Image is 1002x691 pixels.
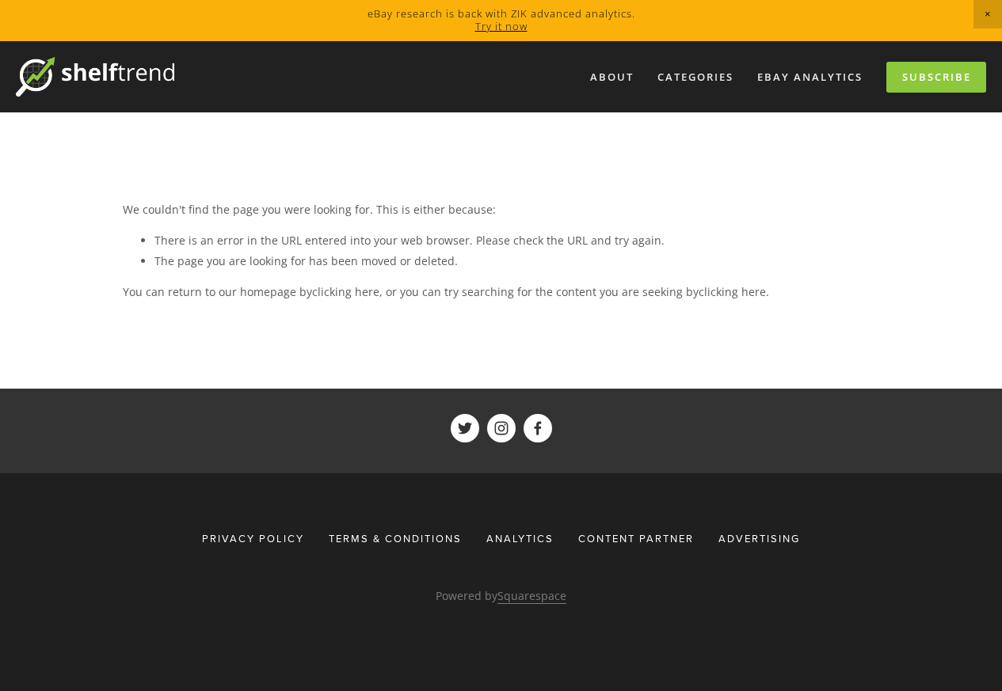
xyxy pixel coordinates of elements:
[568,524,704,552] a: Content Partner
[202,531,304,545] span: Privacy Policy
[524,414,552,442] a: ShelfTrend
[123,586,880,606] p: Powered by
[16,57,174,97] img: ShelfTrend
[318,524,472,552] a: Terms & Conditions
[312,284,379,299] a: clicking here
[154,230,880,250] li: There is an error in the URL entered into your web browser. Please check the URL and try again.
[487,414,516,442] a: ShelfTrend
[578,531,694,545] span: Content Partner
[154,251,880,271] li: The page you are looking for has been moved or deleted.
[580,64,644,90] a: About
[451,414,479,442] a: ShelfTrend
[747,64,873,90] a: eBay Analytics
[475,19,528,33] a: Try it now
[886,62,986,93] a: Subscribe
[647,64,744,90] div: Categories
[476,524,564,552] div: Analytics
[699,284,766,299] a: clicking here
[202,524,314,552] a: Privacy Policy
[123,282,880,302] p: You can return to our homepage by , or you can try searching for the content you are seeking by .
[329,531,462,545] span: Terms & Conditions
[123,199,880,219] p: We couldn't find the page you were looking for. This is either because:
[718,531,800,545] span: Advertising
[497,588,566,604] a: Squarespace
[708,524,800,552] a: Advertising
